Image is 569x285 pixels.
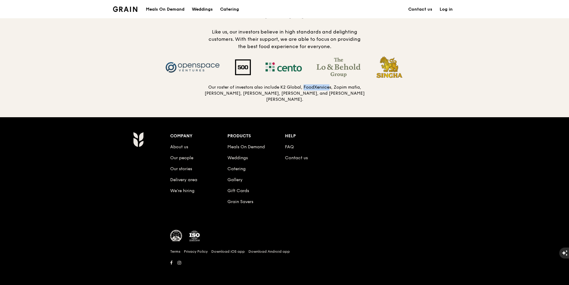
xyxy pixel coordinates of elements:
[248,249,290,254] a: Download Android app
[170,155,193,160] a: Our people
[170,132,228,140] div: Company
[227,199,253,204] a: Grain Savers
[170,249,180,254] a: Terms
[133,132,144,147] img: Grain
[170,188,195,193] a: We’re hiring
[188,230,201,242] img: ISO Certified
[216,0,243,19] a: Catering
[285,144,294,150] a: FAQ
[309,58,368,77] img: The Lo & Behold Group
[227,166,246,171] a: Catering
[285,155,308,160] a: Contact us
[227,177,243,182] a: Gallery
[227,155,248,160] a: Weddings
[158,58,228,77] img: Openspace Ventures
[170,166,192,171] a: Our stories
[258,58,309,77] img: Cento Ventures
[227,144,265,150] a: Meals On Demand
[211,249,245,254] a: Download iOS app
[368,55,411,79] img: Singha
[436,0,456,19] a: Log in
[227,132,285,140] div: Products
[109,267,460,272] h6: Revision
[209,29,360,49] span: Like us, our investors believe in high standards and delighting customers. With their support, we...
[170,144,188,150] a: About us
[204,84,365,103] h5: Our roster of investors also include K2 Global, FoodXervices, Zopim mafia, [PERSON_NAME], [PERSON...
[170,177,197,182] a: Delivery area
[192,0,213,19] div: Weddings
[220,0,239,19] div: Catering
[405,0,436,19] a: Contact us
[228,59,258,75] img: 500 Startups
[184,249,208,254] a: Privacy Policy
[146,0,184,19] div: Meals On Demand
[285,132,342,140] div: Help
[170,230,182,242] img: MUIS Halal Certified
[188,0,216,19] a: Weddings
[227,188,249,193] a: Gift Cards
[113,6,138,12] img: Grain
